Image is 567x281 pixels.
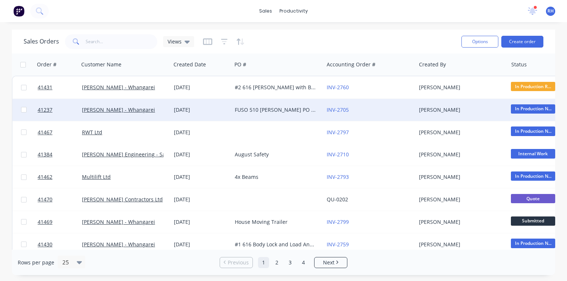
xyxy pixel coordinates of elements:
[327,218,349,225] a: INV-2799
[327,84,349,91] a: INV-2760
[419,151,501,158] div: [PERSON_NAME]
[38,129,52,136] span: 41467
[419,106,501,114] div: [PERSON_NAME]
[228,259,249,266] span: Previous
[174,151,229,158] div: [DATE]
[24,38,59,45] h1: Sales Orders
[38,166,82,188] a: 41462
[511,149,555,158] span: Internal Work
[38,99,82,121] a: 41237
[217,257,350,268] ul: Pagination
[38,218,52,226] span: 41469
[547,8,554,14] span: RH
[327,173,349,180] a: INV-2793
[220,259,252,266] a: Previous page
[323,259,334,266] span: Next
[82,241,155,248] a: [PERSON_NAME] - Whangarei
[174,218,229,226] div: [DATE]
[38,143,82,166] a: 41384
[82,218,155,225] a: [PERSON_NAME] - Whangarei
[38,106,52,114] span: 41237
[38,241,52,248] span: 41430
[82,196,163,203] a: [PERSON_NAME] Contractors Ltd
[419,173,501,181] div: [PERSON_NAME]
[38,188,82,211] a: 41470
[38,151,52,158] span: 41384
[38,121,82,143] a: 41467
[173,61,206,68] div: Created Date
[174,106,229,114] div: [DATE]
[327,106,349,113] a: INV-2705
[511,239,555,248] span: In Production N...
[235,151,317,158] div: August Safety
[511,216,555,226] span: Submitted
[174,173,229,181] div: [DATE]
[235,106,317,114] div: FUSO 510 [PERSON_NAME] PO 825751
[511,82,555,91] span: In Production R...
[38,233,82,256] a: 41430
[419,129,501,136] div: [PERSON_NAME]
[511,171,555,181] span: In Production N...
[419,241,501,248] div: [PERSON_NAME]
[235,218,317,226] div: House Moving Trailer
[82,173,111,180] a: Multilift Ltd
[86,34,158,49] input: Search...
[419,218,501,226] div: [PERSON_NAME]
[298,257,309,268] a: Page 4
[234,61,246,68] div: PO #
[235,241,317,248] div: #1 616 Body Lock and Load Anchorage
[13,6,24,17] img: Factory
[327,61,375,68] div: Accounting Order #
[276,6,312,17] div: productivity
[81,61,121,68] div: Customer Name
[38,84,52,91] span: 41431
[501,36,543,48] button: Create order
[38,173,52,181] span: 41462
[37,61,56,68] div: Order #
[258,257,269,268] a: Page 1 is your current page
[511,104,555,114] span: In Production N...
[511,126,555,136] span: In Production N...
[235,173,317,181] div: 4x Beams
[82,151,175,158] a: [PERSON_NAME] Engineering - Safety
[38,76,82,98] a: 41431
[255,6,276,17] div: sales
[82,106,155,113] a: [PERSON_NAME] - Whangarei
[38,211,82,233] a: 41469
[235,84,317,91] div: #2 616 [PERSON_NAME] with Body Lock and Load Anchorage
[511,61,527,68] div: Status
[419,84,501,91] div: [PERSON_NAME]
[82,84,155,91] a: [PERSON_NAME] - Whangarei
[174,196,229,203] div: [DATE]
[461,36,498,48] button: Options
[327,129,349,136] a: INV-2797
[285,257,296,268] a: Page 3
[315,259,347,266] a: Next page
[327,241,349,248] a: INV-2759
[419,61,446,68] div: Created By
[327,151,349,158] a: INV-2710
[174,129,229,136] div: [DATE]
[271,257,282,268] a: Page 2
[511,194,555,203] span: Quote
[82,129,102,136] a: RWT Ltd
[419,196,501,203] div: [PERSON_NAME]
[174,84,229,91] div: [DATE]
[168,38,182,45] span: Views
[327,196,348,203] a: QU-0202
[38,196,52,203] span: 41470
[174,241,229,248] div: [DATE]
[18,259,54,266] span: Rows per page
